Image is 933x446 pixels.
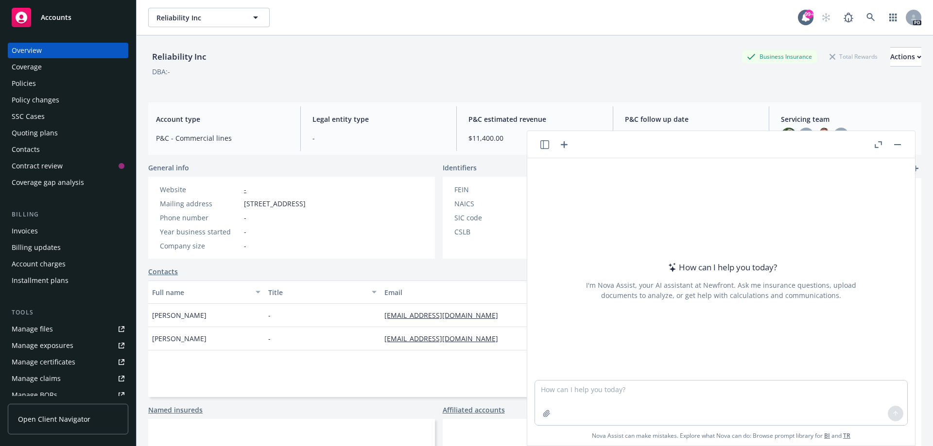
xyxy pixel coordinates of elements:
div: Business Insurance [742,50,817,63]
div: Mailing address [160,198,240,209]
div: Coverage [12,59,42,75]
a: Report a Bug [839,8,858,27]
div: Quoting plans [12,125,58,141]
div: Email [384,287,559,297]
a: Policies [8,76,128,91]
button: Full name [148,281,264,304]
div: SSC Cases [12,109,45,124]
div: Billing updates [12,240,61,255]
div: Year business started [160,227,240,237]
div: Title [268,287,366,297]
a: Contract review [8,158,128,174]
span: - [268,310,271,320]
span: Reliability Inc [156,13,241,23]
div: Manage files [12,321,53,337]
a: Billing updates [8,240,128,255]
a: Quoting plans [8,125,128,141]
div: I'm Nova Assist, your AI assistant at Newfront. Ask me insurance questions, upload documents to a... [585,280,858,300]
span: P&C follow up date [625,114,758,124]
a: Contacts [148,266,178,277]
span: P&C - Commercial lines [156,133,289,143]
div: Billing [8,210,128,219]
span: Identifiers [443,163,477,173]
a: add [910,163,921,174]
a: Coverage gap analysis [8,175,128,190]
button: Email [380,281,574,304]
div: Policy changes [12,92,59,108]
a: BI [824,431,830,440]
a: Switch app [883,8,903,27]
div: Coverage gap analysis [12,175,84,190]
span: - [244,227,246,237]
div: Phone number [160,213,240,223]
button: Title [264,281,380,304]
span: - [244,241,246,251]
a: Named insureds [148,405,203,415]
span: P&C estimated revenue [468,114,601,124]
div: Manage certificates [12,354,75,370]
div: Policies [12,76,36,91]
div: Contacts [12,142,40,157]
img: photo [781,128,796,143]
div: CSLB [454,227,535,237]
a: Affiliated accounts [443,405,505,415]
div: DBA: - [152,66,170,77]
div: Account charges [12,256,66,272]
a: Manage exposures [8,338,128,353]
a: Search [861,8,881,27]
div: Actions [890,48,921,66]
div: Invoices [12,223,38,239]
a: TR [843,431,850,440]
div: FEIN [454,184,535,195]
span: [PERSON_NAME] [152,310,207,320]
div: Contract review [12,158,63,174]
button: Actions [890,47,921,66]
a: Manage certificates [8,354,128,370]
a: Manage BORs [8,387,128,403]
img: photo [816,128,831,143]
span: Accounts [41,14,71,21]
a: Contacts [8,142,128,157]
div: Tools [8,308,128,317]
div: Manage exposures [12,338,73,353]
a: Manage claims [8,371,128,386]
a: Account charges [8,256,128,272]
span: - [244,213,246,223]
a: Policy changes [8,92,128,108]
a: - [244,185,246,194]
a: [EMAIL_ADDRESS][DOMAIN_NAME] [384,334,506,343]
div: Website [160,184,240,195]
div: Full name [152,287,250,297]
span: $11,400.00 [468,133,601,143]
a: [EMAIL_ADDRESS][DOMAIN_NAME] [384,311,506,320]
div: Manage BORs [12,387,57,403]
span: [STREET_ADDRESS] [244,198,306,209]
a: Invoices [8,223,128,239]
a: Manage files [8,321,128,337]
div: Total Rewards [825,50,882,63]
span: - [312,133,445,143]
span: Account type [156,114,289,124]
span: - [268,333,271,344]
button: Reliability Inc [148,8,270,27]
div: SIC code [454,213,535,223]
span: Servicing team [781,114,914,124]
div: How can I help you today? [665,261,777,274]
a: SSC Cases [8,109,128,124]
span: Legal entity type [312,114,445,124]
div: Reliability Inc [148,50,210,63]
div: Installment plans [12,273,69,288]
div: NAICS [454,198,535,209]
span: [PERSON_NAME] [152,333,207,344]
a: Start snowing [816,8,836,27]
div: Overview [12,43,42,58]
div: Company size [160,241,240,251]
a: Accounts [8,4,128,31]
span: Open Client Navigator [18,414,90,424]
div: Manage claims [12,371,61,386]
span: Nova Assist can make mistakes. Explore what Nova can do: Browse prompt library for and [531,426,911,446]
a: Overview [8,43,128,58]
div: 99+ [805,10,813,18]
a: Coverage [8,59,128,75]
